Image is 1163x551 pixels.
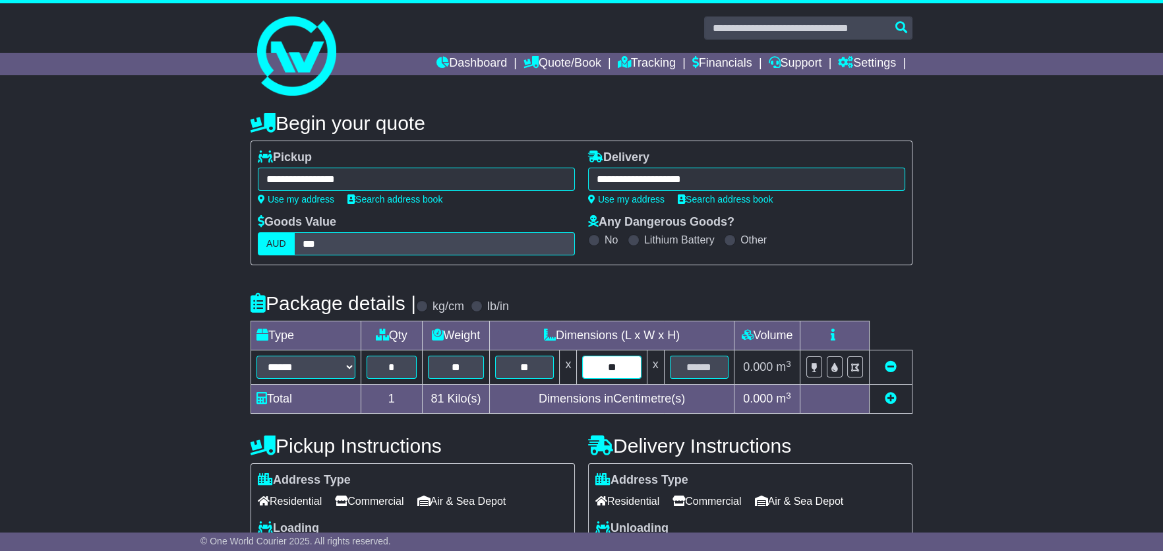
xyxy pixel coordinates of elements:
h4: Delivery Instructions [588,435,912,457]
label: Unloading [595,521,669,536]
a: Use my address [258,194,334,205]
a: Use my address [588,194,665,205]
label: Pickup [258,150,312,165]
span: Commercial [672,491,741,511]
label: kg/cm [432,300,464,314]
a: Search address book [678,194,773,205]
td: x [647,350,664,385]
span: 0.000 [743,392,773,405]
label: Goods Value [258,215,336,230]
a: Support [769,53,822,75]
h4: Package details | [251,292,416,314]
a: Tracking [618,53,676,75]
td: Dimensions (L x W x H) [490,321,734,350]
label: No [605,234,618,246]
a: Quote/Book [523,53,601,75]
td: Total [251,385,361,414]
span: Residential [595,491,659,511]
span: Residential [258,491,322,511]
label: Delivery [588,150,649,165]
td: Dimensions in Centimetre(s) [490,385,734,414]
sup: 3 [786,391,791,401]
h4: Pickup Instructions [251,435,575,457]
label: Other [740,234,767,246]
label: Address Type [258,473,351,488]
label: AUD [258,232,295,255]
a: Dashboard [436,53,507,75]
span: 0.000 [743,360,773,373]
span: m [776,360,791,373]
span: © One World Courier 2025. All rights reserved. [200,536,391,546]
td: Qty [361,321,423,350]
span: Commercial [335,491,403,511]
label: Loading [258,521,319,536]
sup: 3 [786,359,791,369]
td: Volume [734,321,800,350]
td: Type [251,321,361,350]
a: Remove this item [885,360,897,373]
td: x [560,350,577,385]
label: Address Type [595,473,688,488]
a: Add new item [885,392,897,405]
span: m [776,392,791,405]
label: Lithium Battery [644,234,715,246]
span: Air & Sea Depot [417,491,506,511]
td: Kilo(s) [422,385,490,414]
h4: Begin your quote [251,112,912,134]
label: Any Dangerous Goods? [588,215,734,230]
span: Air & Sea Depot [755,491,844,511]
label: lb/in [487,300,509,314]
a: Financials [692,53,752,75]
a: Search address book [347,194,442,205]
td: 1 [361,385,423,414]
td: Weight [422,321,490,350]
span: 81 [431,392,444,405]
a: Settings [838,53,896,75]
